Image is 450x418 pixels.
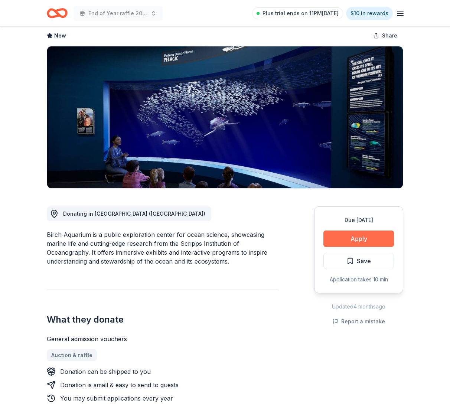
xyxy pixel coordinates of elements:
div: Birch Aquarium is a public exploration center for ocean science, showcasing marine life and cutti... [47,230,278,266]
div: Application takes 10 min [323,275,394,284]
span: Share [382,31,397,40]
button: End of Year raffle 2026 [74,6,163,21]
span: Plus trial ends on 11PM[DATE] [262,9,339,18]
span: New [54,31,66,40]
button: Share [367,28,403,43]
span: Save [357,256,371,266]
h2: What they donate [47,314,278,326]
button: Apply [323,231,394,247]
button: Save [323,253,394,269]
img: Image for Birch Aquarium [47,46,403,188]
div: Updated 4 months ago [314,302,403,311]
button: Report a mistake [332,317,385,326]
div: Donation can be shipped to you [60,367,151,376]
div: You may submit applications every year [60,394,173,403]
a: $10 in rewards [346,7,393,20]
span: End of Year raffle 2026 [88,9,148,18]
a: Auction & raffle [47,349,97,361]
span: Donating in [GEOGRAPHIC_DATA] ([GEOGRAPHIC_DATA]) [63,210,205,217]
div: Due [DATE] [323,216,394,225]
a: Home [47,4,68,22]
a: Plus trial ends on 11PM[DATE] [252,7,343,19]
div: General admission vouchers [47,334,278,343]
div: Donation is small & easy to send to guests [60,381,179,389]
